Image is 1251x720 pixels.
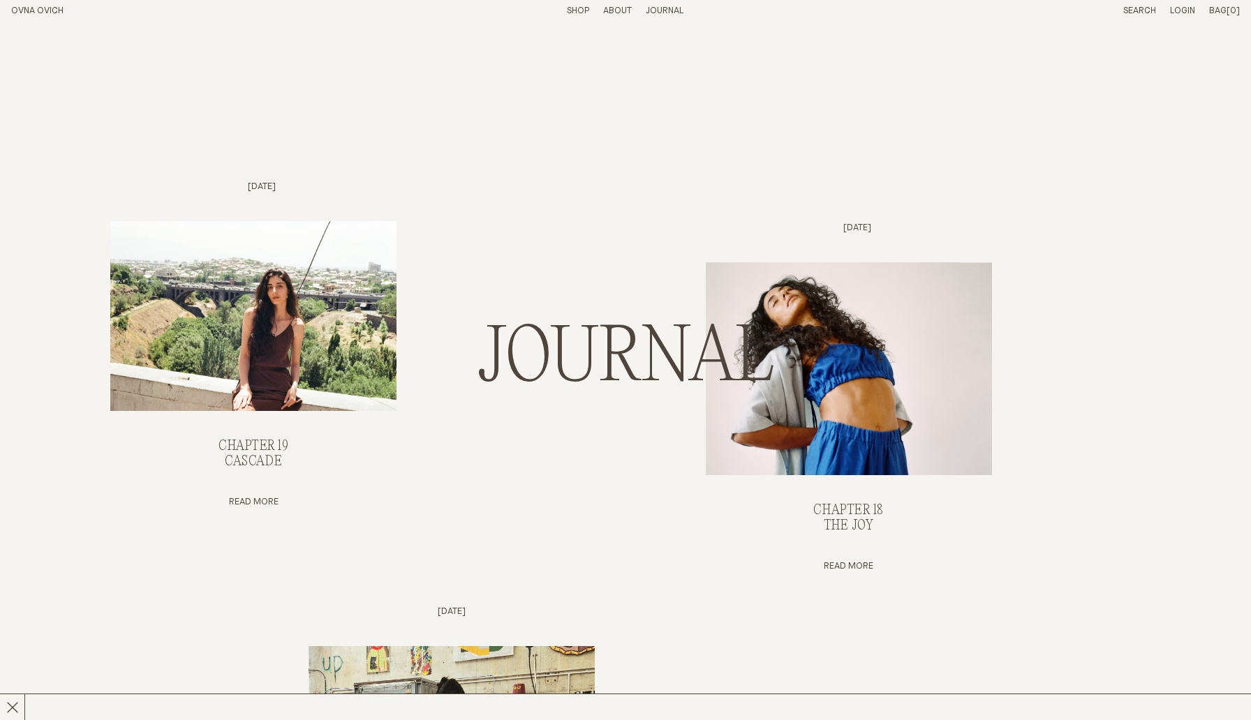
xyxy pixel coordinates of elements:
[1123,6,1156,15] a: Search
[219,439,288,469] h3: Chapter 19 Cascade
[1170,6,1195,15] a: Login
[706,262,992,476] img: Chapter 18, The Joy
[438,606,466,618] p: [DATE]
[813,503,883,533] a: Chapter 18, The Joy
[1209,6,1227,15] span: Bag
[567,6,589,15] a: Shop
[11,6,64,15] a: Home
[1227,6,1240,15] span: [0]
[646,6,683,15] a: Journal
[813,503,883,533] h3: Chapter 18 The Joy
[603,6,632,17] summary: About
[827,223,871,234] p: [DATE]
[110,221,397,411] img: Chapter 19, Cascade
[229,497,279,509] a: Chapter 19, Cascade
[824,561,873,573] a: Chapter 18, The Joy
[477,318,774,402] h2: Journal
[231,181,276,193] p: [DATE]
[219,439,288,469] a: Chapter 19, Cascade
